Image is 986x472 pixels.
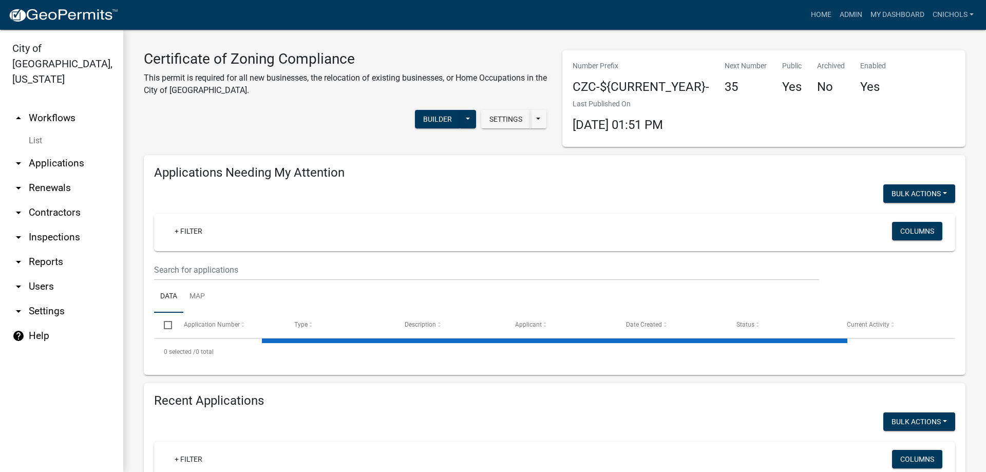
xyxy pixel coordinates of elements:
[405,321,436,328] span: Description
[836,5,866,25] a: Admin
[285,313,395,337] datatable-header-cell: Type
[154,165,955,180] h4: Applications Needing My Attention
[154,313,174,337] datatable-header-cell: Select
[12,305,25,317] i: arrow_drop_down
[782,80,802,95] h4: Yes
[837,313,947,337] datatable-header-cell: Current Activity
[928,5,978,25] a: cnichols
[481,110,530,128] button: Settings
[616,313,726,337] datatable-header-cell: Date Created
[860,61,886,71] p: Enabled
[12,157,25,169] i: arrow_drop_down
[154,280,183,313] a: Data
[166,450,211,468] a: + Filter
[12,206,25,219] i: arrow_drop_down
[12,231,25,243] i: arrow_drop_down
[12,256,25,268] i: arrow_drop_down
[573,99,663,109] p: Last Published On
[892,450,942,468] button: Columns
[866,5,928,25] a: My Dashboard
[294,321,308,328] span: Type
[807,5,836,25] a: Home
[573,61,709,71] p: Number Prefix
[12,112,25,124] i: arrow_drop_up
[860,80,886,95] h4: Yes
[12,280,25,293] i: arrow_drop_down
[883,412,955,431] button: Bulk Actions
[892,222,942,240] button: Columns
[154,339,955,365] div: 0 total
[573,118,663,132] span: [DATE] 01:51 PM
[174,313,284,337] datatable-header-cell: Application Number
[166,222,211,240] a: + Filter
[505,313,616,337] datatable-header-cell: Applicant
[847,321,889,328] span: Current Activity
[883,184,955,203] button: Bulk Actions
[395,313,505,337] datatable-header-cell: Description
[154,259,819,280] input: Search for applications
[725,80,767,95] h4: 35
[164,348,196,355] span: 0 selected /
[782,61,802,71] p: Public
[183,280,211,313] a: Map
[817,80,845,95] h4: No
[817,61,845,71] p: Archived
[144,50,547,68] h3: Certificate of Zoning Compliance
[727,313,837,337] datatable-header-cell: Status
[154,393,955,408] h4: Recent Applications
[415,110,460,128] button: Builder
[736,321,754,328] span: Status
[515,321,542,328] span: Applicant
[626,321,662,328] span: Date Created
[12,182,25,194] i: arrow_drop_down
[725,61,767,71] p: Next Number
[573,80,709,95] h4: CZC-${CURRENT_YEAR}-
[144,72,547,97] p: This permit is required for all new businesses, the relocation of existing businesses, or Home Oc...
[12,330,25,342] i: help
[184,321,240,328] span: Application Number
